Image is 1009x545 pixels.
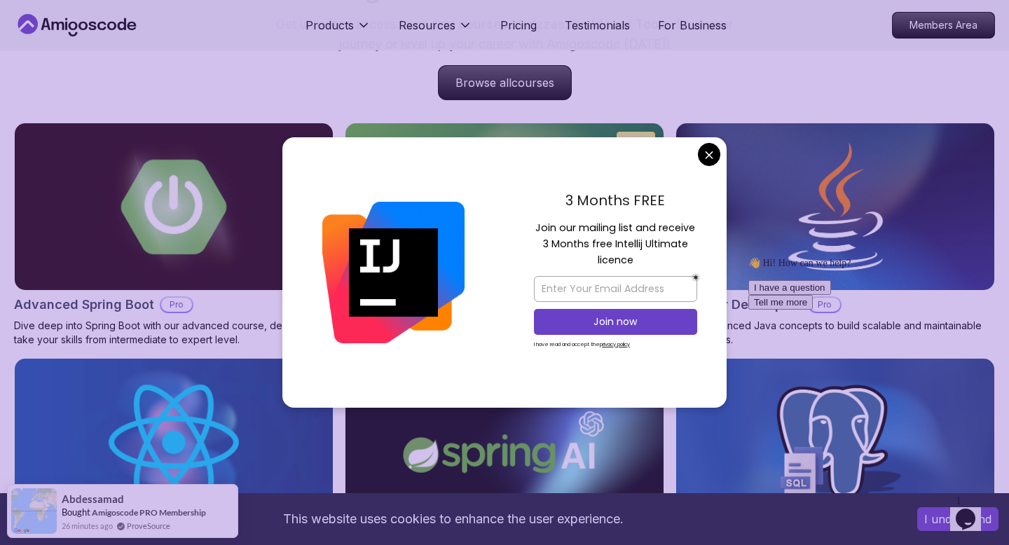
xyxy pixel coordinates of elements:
[743,251,995,482] iframe: chat widget
[127,520,170,532] a: ProveSource
[11,488,57,534] img: provesource social proof notification image
[565,17,630,34] a: Testimonials
[6,43,70,58] button: Tell me more
[14,295,154,315] h2: Advanced Spring Boot
[399,17,455,34] p: Resources
[15,123,333,290] img: Advanced Spring Boot card
[676,123,994,290] img: Java for Developers card
[676,359,994,525] img: SQL and Databases Fundamentals card
[306,17,354,34] p: Products
[306,17,371,45] button: Products
[950,489,995,531] iframe: chat widget
[345,123,664,347] a: Spring Boot for Beginners cardNEWSpring Boot for BeginnersBuild a CRUD API with Spring Boot and P...
[893,13,994,38] p: Members Area
[345,359,664,525] img: Spring AI card
[512,76,554,90] span: courses
[6,29,88,43] button: I have a question
[675,295,802,315] h2: Java for Developers
[500,17,537,34] a: Pricing
[438,65,572,100] a: Browse allcourses
[15,359,333,525] img: React JS Developer Guide card
[161,298,192,312] p: Pro
[62,506,90,518] span: Bought
[917,507,998,531] button: Accept cookies
[62,493,124,505] span: Abdessamad
[675,123,995,347] a: Java for Developers cardJava for DevelopersProLearn advanced Java concepts to build scalable and ...
[6,6,258,58] div: 👋 Hi! How can we help?I have a questionTell me more
[658,17,727,34] a: For Business
[92,507,206,518] a: Amigoscode PRO Membership
[892,12,995,39] a: Members Area
[345,123,664,290] img: Spring Boot for Beginners card
[399,17,472,45] button: Resources
[624,135,647,149] p: NEW
[11,504,896,534] div: This website uses cookies to enhance the user experience.
[439,66,571,99] p: Browse all
[14,319,334,347] p: Dive deep into Spring Boot with our advanced course, designed to take your skills from intermedia...
[6,6,108,17] span: 👋 Hi! How can we help?
[14,123,334,347] a: Advanced Spring Boot cardAdvanced Spring BootProDive deep into Spring Boot with our advanced cour...
[62,520,113,532] span: 26 minutes ago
